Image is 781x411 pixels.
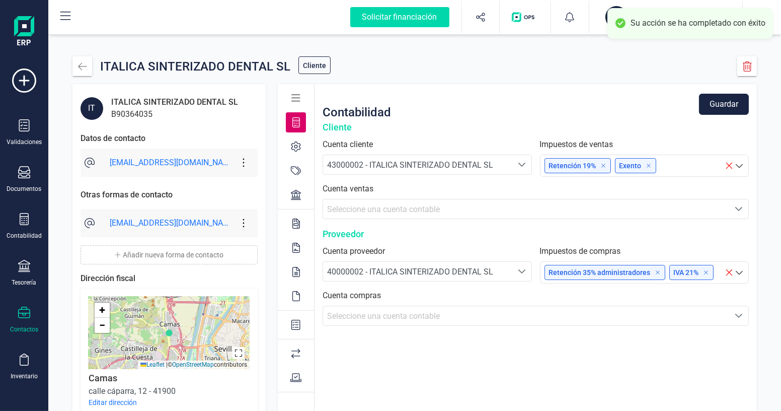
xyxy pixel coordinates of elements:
[549,267,661,278] p: Retención 35% administradores
[327,311,440,321] span: Seleccione una cuenta contable
[674,267,709,278] p: IVA 21%
[95,303,110,318] a: Zoom in
[338,1,461,33] button: Solicitar financiación
[512,155,531,174] div: Seleccione una cuenta
[10,325,38,333] div: Contactos
[89,371,117,385] div: Camas
[729,199,748,219] div: Seleccione una cuenta
[81,272,135,285] div: Dirección fiscal
[166,361,168,368] span: |
[540,245,749,257] label: Impuestos de compras
[110,217,229,229] div: [EMAIL_ADDRESS][DOMAIN_NAME]
[323,290,749,302] label: Cuenta compras
[506,1,544,33] button: Logo de OPS
[11,372,38,380] div: Inventario
[540,139,749,151] label: Impuestos de ventas
[7,138,42,146] div: Validaciones
[350,7,449,27] div: Solicitar financiación
[100,56,290,76] div: ITALICA SINTERIZADO DENTAL SL
[323,139,532,151] label: Cuenta cliente
[89,385,176,397] div: calle cáparra, 12 - 41900
[512,12,538,22] img: Logo de OPS
[7,232,42,240] div: Contabilidad
[327,267,493,277] span: 40000002 - ITALICA SINTERIZADO DENTAL SL
[138,361,250,369] div: © contributors
[89,397,137,407] button: Editar dirección
[12,279,37,287] div: Tesorería
[729,306,748,325] div: Seleccione una cuenta
[81,132,145,145] div: Datos de contacto
[166,329,173,336] img: Marker
[323,120,749,134] div: Cliente
[140,361,165,368] a: Leaflet
[110,157,229,169] div: [EMAIL_ADDRESS][DOMAIN_NAME]
[81,245,258,264] button: Añadir nueva forma de contacto
[81,97,103,120] div: IT
[111,96,238,108] div: ITALICA SINTERIZADO DENTAL SL
[631,18,765,29] div: Su acción se ha completado con éxito
[549,161,606,171] p: Retención 19%
[298,56,331,74] div: Cliente
[323,104,391,120] div: Contabilidad
[81,189,173,201] div: Otras formas de contacto
[327,204,440,214] span: Seleccione una cuenta contable
[100,319,106,331] span: −
[619,161,652,171] p: Exento
[172,361,214,368] a: OpenStreetMap
[7,185,42,193] div: Documentos
[512,262,531,281] div: Seleccione una cuenta
[323,227,749,241] div: Proveedor
[605,6,628,28] div: AL
[699,94,749,115] button: Guardar
[14,16,34,48] img: Logo Finanedi
[323,183,749,195] label: Cuenta ventas
[327,160,493,170] span: 43000002 - ITALICA SINTERIZADO DENTAL SL
[95,318,110,333] a: Zoom out
[323,245,532,257] label: Cuenta proveedor
[100,304,106,316] span: +
[601,1,730,33] button: AL[PERSON_NAME][PERSON_NAME]
[111,108,238,120] div: B90364035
